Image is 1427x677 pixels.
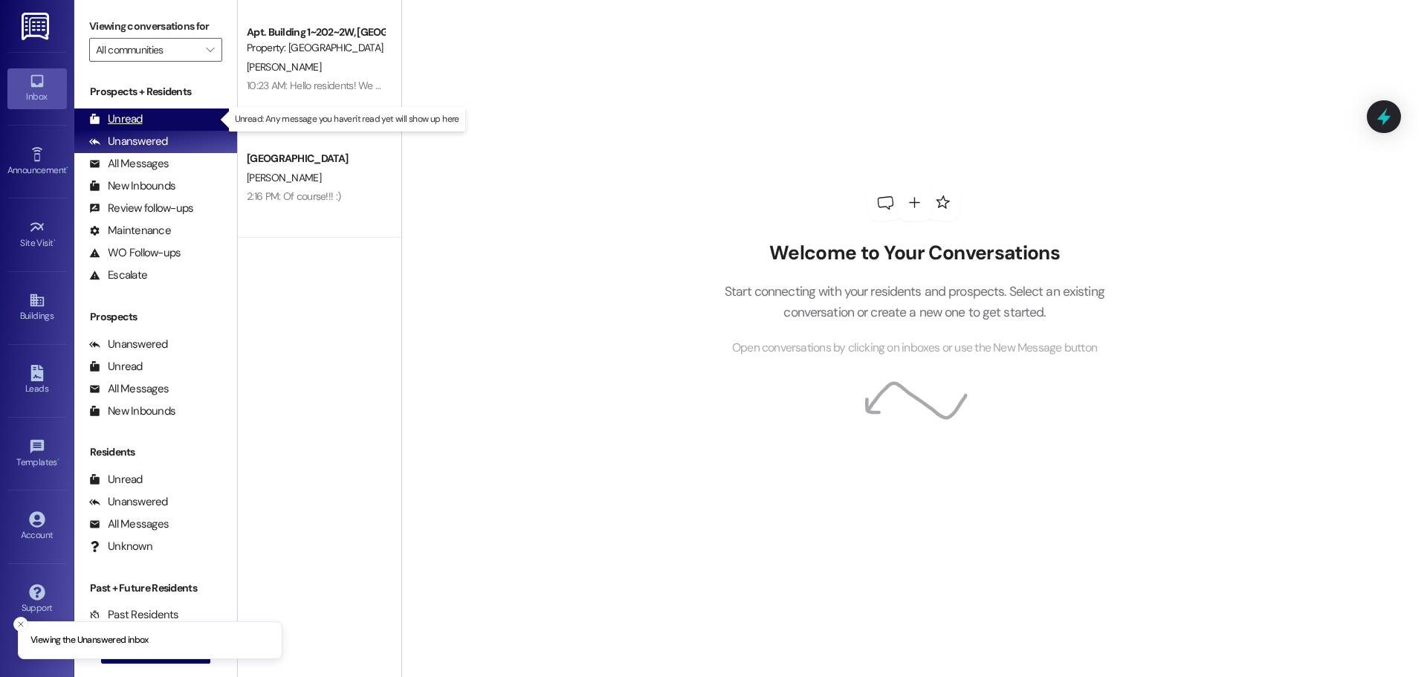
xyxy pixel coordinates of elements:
[89,134,168,149] div: Unanswered
[206,44,214,56] i: 
[732,339,1097,357] span: Open conversations by clicking on inboxes or use the New Message button
[247,171,321,184] span: [PERSON_NAME]
[96,38,198,62] input: All communities
[89,607,179,623] div: Past Residents
[89,516,169,532] div: All Messages
[89,15,222,38] label: Viewing conversations for
[89,539,152,554] div: Unknown
[89,111,143,127] div: Unread
[702,281,1127,323] p: Start connecting with your residents and prospects. Select an existing conversation or create a n...
[89,381,169,397] div: All Messages
[74,444,237,460] div: Residents
[74,580,237,596] div: Past + Future Residents
[54,236,56,246] span: •
[89,245,181,261] div: WO Follow-ups
[247,40,384,56] div: Property: [GEOGRAPHIC_DATA]
[89,359,143,375] div: Unread
[57,455,59,465] span: •
[89,337,168,352] div: Unanswered
[22,13,52,40] img: ResiDesk Logo
[74,84,237,100] div: Prospects + Residents
[247,151,384,166] div: [GEOGRAPHIC_DATA]
[66,163,68,173] span: •
[74,309,237,325] div: Prospects
[89,404,175,419] div: New Inbounds
[7,360,67,401] a: Leads
[89,156,169,172] div: All Messages
[30,634,149,647] p: Viewing the Unanswered inbox
[247,60,321,74] span: [PERSON_NAME]
[235,113,459,126] p: Unread: Any message you haven't read yet will show up here
[7,288,67,328] a: Buildings
[7,68,67,108] a: Inbox
[89,201,193,216] div: Review follow-ups
[89,494,168,510] div: Unanswered
[89,268,147,283] div: Escalate
[89,223,171,239] div: Maintenance
[702,242,1127,265] h2: Welcome to Your Conversations
[7,580,67,620] a: Support
[247,25,384,40] div: Apt. Building 1~202~2W, [GEOGRAPHIC_DATA]
[7,434,67,474] a: Templates •
[13,617,28,632] button: Close toast
[247,190,340,203] div: 2:16 PM: Of course!!! :)
[7,215,67,255] a: Site Visit •
[89,178,175,194] div: New Inbounds
[7,507,67,547] a: Account
[89,472,143,487] div: Unread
